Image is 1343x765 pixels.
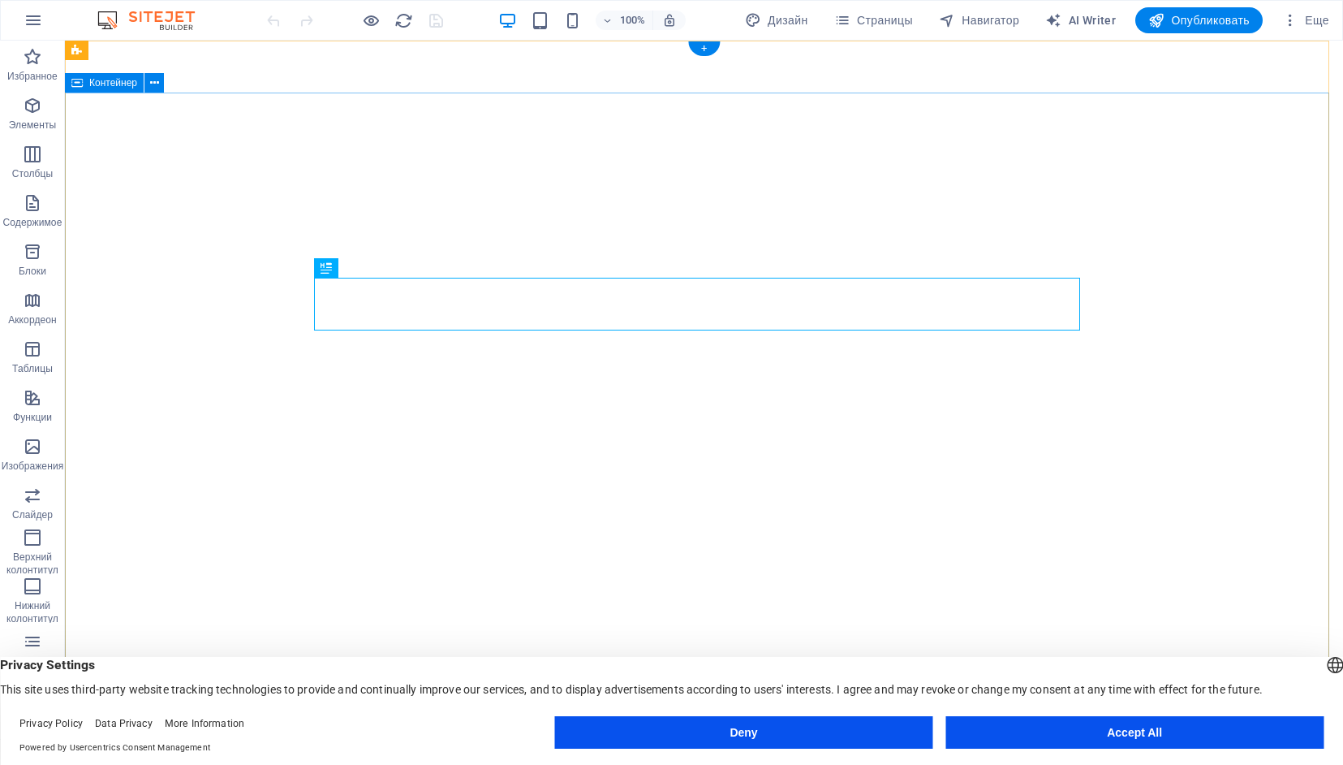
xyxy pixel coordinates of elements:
[1135,7,1263,33] button: Опубликовать
[688,41,720,56] div: +
[1045,12,1116,28] span: AI Writer
[662,13,677,28] i: При изменении размера уровень масштабирования подстраивается автоматически в соответствии с выбра...
[596,11,653,30] button: 100%
[828,7,919,33] button: Страницы
[1276,7,1336,33] button: Еще
[12,167,54,180] p: Столбцы
[8,313,57,326] p: Аккордеон
[738,7,815,33] button: Дизайн
[1282,12,1329,28] span: Еще
[932,7,1026,33] button: Навигатор
[93,11,215,30] img: Editor Logo
[361,11,381,30] button: Нажмите здесь, чтобы выйти из режима предварительного просмотра и продолжить редактирование
[745,12,808,28] span: Дизайн
[19,265,46,278] p: Блоки
[620,11,646,30] h6: 100%
[1039,7,1122,33] button: AI Writer
[394,11,413,30] i: Перезагрузить страницу
[3,216,62,229] p: Содержимое
[12,362,53,375] p: Таблицы
[2,460,64,473] p: Изображения
[738,7,815,33] div: Дизайн (Ctrl+Alt+Y)
[939,12,1019,28] span: Навигатор
[834,12,913,28] span: Страницы
[13,411,52,424] p: Функции
[7,70,58,83] p: Избранное
[12,508,53,521] p: Слайдер
[89,78,137,88] span: Контейнер
[1148,12,1250,28] span: Опубликовать
[394,11,413,30] button: reload
[9,119,56,132] p: Элементы
[16,655,49,668] p: Формы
